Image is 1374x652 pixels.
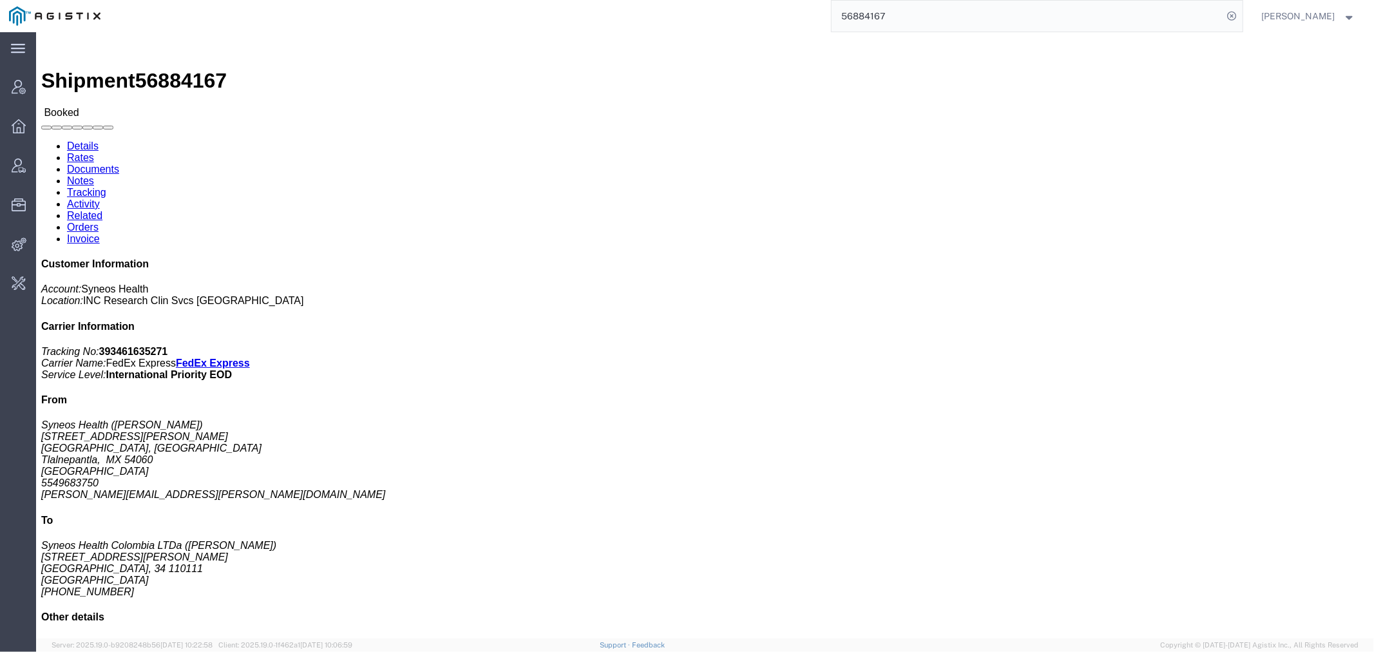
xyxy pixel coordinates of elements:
button: [PERSON_NAME] [1261,8,1357,24]
a: Support [600,641,632,649]
span: [DATE] 10:22:58 [160,641,213,649]
span: [DATE] 10:06:59 [300,641,352,649]
iframe: FS Legacy Container [36,32,1374,638]
a: Feedback [632,641,665,649]
span: Carrie Virgilio [1262,9,1335,23]
span: Copyright © [DATE]-[DATE] Agistix Inc., All Rights Reserved [1160,640,1359,651]
input: Search for shipment number, reference number [832,1,1223,32]
span: Server: 2025.19.0-b9208248b56 [52,641,213,649]
span: Client: 2025.19.0-1f462a1 [218,641,352,649]
img: logo [9,6,100,26]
